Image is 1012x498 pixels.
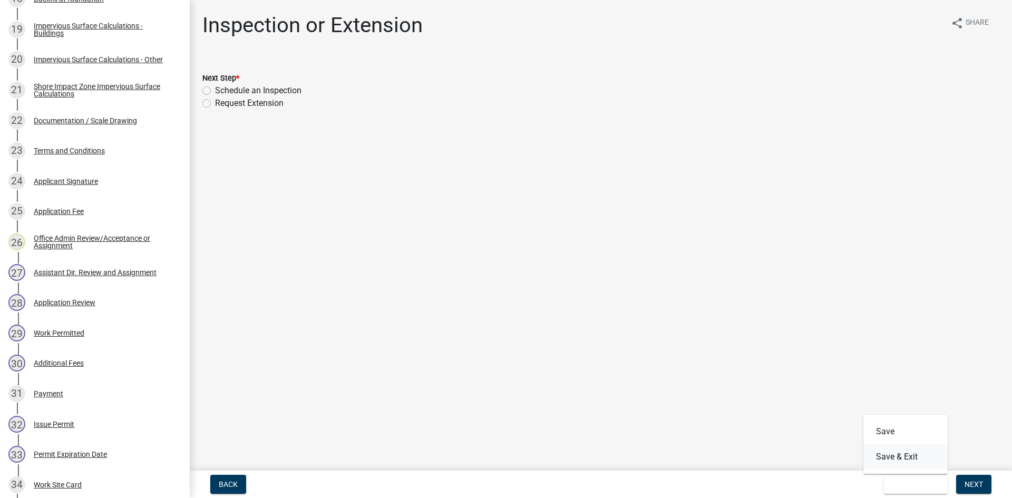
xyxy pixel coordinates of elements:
[34,421,74,428] div: Issue Permit
[863,415,948,474] div: Save & Exit
[34,178,98,185] div: Applicant Signature
[219,480,238,489] span: Back
[951,17,964,30] i: share
[34,22,173,37] div: Impervious Surface Calculations - Buildings
[34,451,107,458] div: Permit Expiration Date
[8,446,25,463] div: 33
[8,476,25,493] div: 34
[8,21,25,38] div: 19
[863,419,948,444] button: Save
[34,390,63,397] div: Payment
[34,235,173,249] div: Office Admin Review/Acceptance or Assignment
[34,269,157,276] div: Assistant Dir. Review and Assignment
[942,13,997,33] button: shareShare
[8,325,25,341] div: 29
[34,359,84,367] div: Additional Fees
[34,481,82,489] div: Work Site Card
[8,264,25,281] div: 27
[8,355,25,372] div: 30
[956,475,991,494] button: Next
[8,142,25,159] div: 23
[8,112,25,129] div: 22
[863,444,948,470] button: Save & Exit
[8,416,25,433] div: 32
[34,208,84,215] div: Application Fee
[202,13,423,38] h1: Inspection or Extension
[8,385,25,402] div: 31
[210,475,246,494] button: Back
[892,480,933,489] span: Save & Exit
[8,203,25,220] div: 25
[34,299,95,306] div: Application Review
[966,17,989,30] span: Share
[8,51,25,68] div: 20
[34,56,163,63] div: Impervious Surface Calculations - Other
[8,173,25,190] div: 24
[34,329,84,337] div: Work Permitted
[884,475,948,494] button: Save & Exit
[34,147,105,154] div: Terms and Conditions
[34,117,137,124] div: Documentation / Scale Drawing
[965,480,983,489] span: Next
[8,82,25,99] div: 21
[34,83,173,97] div: Shore Impact Zone Impervious Surface Calculations
[8,294,25,311] div: 28
[215,97,284,110] label: Request Extension
[202,75,239,82] label: Next Step
[215,84,301,97] label: Schedule an Inspection
[8,233,25,250] div: 26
